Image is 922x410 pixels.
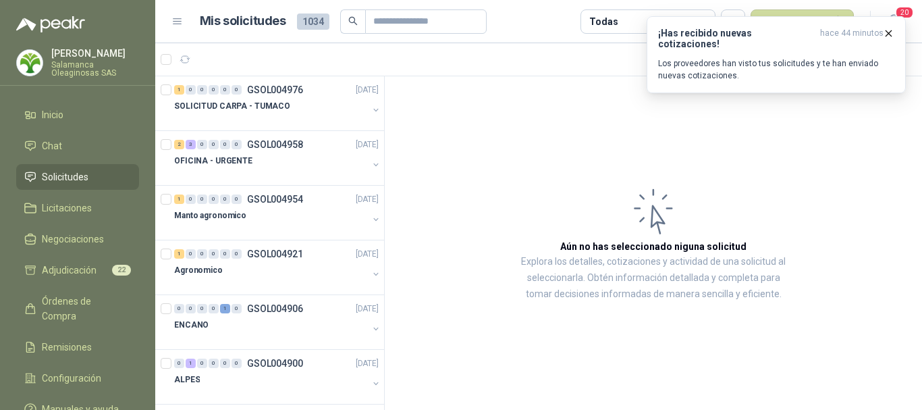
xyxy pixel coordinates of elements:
[209,85,219,95] div: 0
[356,138,379,151] p: [DATE]
[197,304,207,313] div: 0
[174,85,184,95] div: 1
[197,140,207,149] div: 0
[356,193,379,206] p: [DATE]
[174,209,246,222] p: Manto agronomico
[220,359,230,368] div: 0
[174,359,184,368] div: 0
[174,264,223,277] p: Agronomico
[42,201,92,215] span: Licitaciones
[186,249,196,259] div: 0
[520,254,787,303] p: Explora los detalles, cotizaciones y actividad de una solicitud al seleccionarla. Obtén informaci...
[16,164,139,190] a: Solicitudes
[589,14,618,29] div: Todas
[174,249,184,259] div: 1
[174,191,381,234] a: 1 0 0 0 0 0 GSOL004954[DATE] Manto agronomico
[220,140,230,149] div: 0
[751,9,854,34] button: Nueva solicitud
[209,140,219,149] div: 0
[247,304,303,313] p: GSOL004906
[658,28,815,49] h3: ¡Has recibido nuevas cotizaciones!
[42,170,88,184] span: Solicitudes
[895,6,914,19] span: 20
[16,334,139,360] a: Remisiones
[42,371,101,386] span: Configuración
[820,28,884,49] span: hace 44 minutos
[356,248,379,261] p: [DATE]
[174,140,184,149] div: 2
[232,85,242,95] div: 0
[16,288,139,329] a: Órdenes de Compra
[42,107,63,122] span: Inicio
[647,16,906,93] button: ¡Has recibido nuevas cotizaciones!hace 44 minutos Los proveedores han visto tus solicitudes y te ...
[16,226,139,252] a: Negociaciones
[197,195,207,204] div: 0
[186,140,196,149] div: 3
[200,11,286,31] h1: Mis solicitudes
[560,239,747,254] h3: Aún no has seleccionado niguna solicitud
[209,249,219,259] div: 0
[297,14,329,30] span: 1034
[174,374,200,386] p: ALPES
[51,49,139,58] p: [PERSON_NAME]
[348,16,358,26] span: search
[51,61,139,77] p: Salamanca Oleaginosas SAS
[209,195,219,204] div: 0
[209,304,219,313] div: 0
[174,195,184,204] div: 1
[174,246,381,289] a: 1 0 0 0 0 0 GSOL004921[DATE] Agronomico
[174,155,252,168] p: OFICINA - URGENTE
[186,195,196,204] div: 0
[247,195,303,204] p: GSOL004954
[42,340,92,355] span: Remisiones
[209,359,219,368] div: 0
[174,355,381,399] a: 0 1 0 0 0 0 GSOL004900[DATE] ALPES
[16,365,139,391] a: Configuración
[232,249,242,259] div: 0
[186,304,196,313] div: 0
[16,257,139,283] a: Adjudicación22
[658,57,894,82] p: Los proveedores han visto tus solicitudes y te han enviado nuevas cotizaciones.
[16,102,139,128] a: Inicio
[174,82,381,125] a: 1 0 0 0 0 0 GSOL004976[DATE] SOLICITUD CARPA - TUMACO
[174,301,381,344] a: 0 0 0 0 1 0 GSOL004906[DATE] ENCANO
[220,304,230,313] div: 1
[220,249,230,259] div: 0
[220,85,230,95] div: 0
[356,303,379,315] p: [DATE]
[247,85,303,95] p: GSOL004976
[42,138,62,153] span: Chat
[16,195,139,221] a: Licitaciones
[112,265,131,276] span: 22
[197,85,207,95] div: 0
[247,359,303,368] p: GSOL004900
[42,232,104,247] span: Negociaciones
[17,50,43,76] img: Company Logo
[42,263,97,278] span: Adjudicación
[174,136,381,180] a: 2 3 0 0 0 0 GSOL004958[DATE] OFICINA - URGENTE
[247,249,303,259] p: GSOL004921
[186,359,196,368] div: 1
[174,100,290,113] p: SOLICITUD CARPA - TUMACO
[232,140,242,149] div: 0
[220,195,230,204] div: 0
[16,16,85,32] img: Logo peakr
[232,304,242,313] div: 0
[174,304,184,313] div: 0
[247,140,303,149] p: GSOL004958
[186,85,196,95] div: 0
[197,249,207,259] div: 0
[197,359,207,368] div: 0
[882,9,906,34] button: 20
[356,357,379,370] p: [DATE]
[356,84,379,97] p: [DATE]
[232,359,242,368] div: 0
[232,195,242,204] div: 0
[16,133,139,159] a: Chat
[42,294,126,324] span: Órdenes de Compra
[174,319,209,332] p: ENCANO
